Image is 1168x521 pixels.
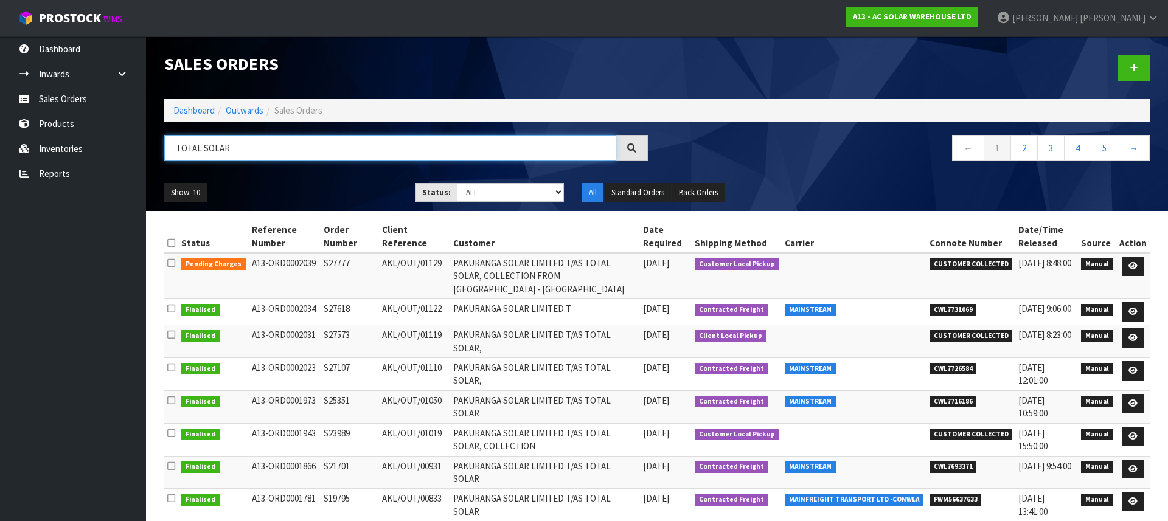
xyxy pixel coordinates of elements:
td: AKL/OUT/01050 [379,390,450,423]
td: AKL/OUT/01019 [379,423,450,456]
span: Manual [1081,494,1113,506]
a: 4 [1064,135,1091,161]
span: CWL7716186 [930,396,977,408]
td: AKL/OUT/00931 [379,456,450,489]
span: MAINFREIGHT TRANSPORT LTD -CONWLA [785,494,923,506]
span: MAINSTREAM [785,396,836,408]
td: PAKURANGA SOLAR LIMITED T/AS TOTAL SOLAR [450,456,640,489]
td: A13-ORD0002023 [249,358,321,391]
span: Contracted Freight [695,363,768,375]
td: S27573 [321,325,379,358]
span: [DATE] [643,460,669,472]
span: [DATE] 13:41:00 [1018,492,1048,517]
td: PAKURANGA SOLAR LIMITED T/AS TOTAL SOLAR, [450,358,640,391]
span: Finalised [181,396,220,408]
strong: A13 - AC SOLAR WAREHOUSE LTD [853,12,972,22]
span: Contracted Freight [695,396,768,408]
td: AKL/OUT/01119 [379,325,450,358]
input: Search sales orders [164,135,616,161]
span: [DATE] [643,329,669,340]
th: Client Reference [379,220,450,253]
span: Contracted Freight [695,461,768,473]
span: CWL7726584 [930,363,977,375]
span: Pending Charges [181,258,246,271]
td: A13-ORD0002034 [249,299,321,325]
span: Manual [1081,396,1113,408]
span: Customer Local Pickup [695,429,779,441]
td: A13-ORD0001973 [249,390,321,423]
span: [DATE] 12:01:00 [1018,362,1048,386]
span: CUSTOMER COLLECTED [930,258,1013,271]
button: All [582,183,603,202]
span: Sales Orders [274,105,322,116]
th: Action [1116,220,1150,253]
span: [DATE] [643,257,669,269]
span: FWM56637633 [930,494,982,506]
span: [DATE] 9:06:00 [1018,303,1071,314]
span: Manual [1081,330,1113,342]
span: Manual [1081,258,1113,271]
th: Shipping Method [692,220,782,253]
span: [PERSON_NAME] [1080,12,1145,24]
span: Manual [1081,304,1113,316]
span: [DATE] 9:54:00 [1018,460,1071,472]
span: [DATE] 15:50:00 [1018,427,1048,452]
button: Standard Orders [605,183,671,202]
td: A13-ORD0001866 [249,456,321,489]
span: MAINSTREAM [785,461,836,473]
span: Manual [1081,429,1113,441]
span: ProStock [39,10,101,26]
h1: Sales Orders [164,55,648,74]
img: cube-alt.png [18,10,33,26]
span: [DATE] [643,427,669,439]
span: [DATE] 8:48:00 [1018,257,1071,269]
th: Reference Number [249,220,321,253]
strong: Status: [422,187,451,198]
a: 3 [1037,135,1065,161]
td: AKL/OUT/01122 [379,299,450,325]
td: S27107 [321,358,379,391]
span: [DATE] 10:59:00 [1018,395,1048,419]
span: Finalised [181,363,220,375]
span: Finalised [181,461,220,473]
span: CWL7731069 [930,304,977,316]
a: Dashboard [173,105,215,116]
td: S27777 [321,253,379,299]
td: PAKURANGA SOLAR LIMITED T/AS TOTAL SOLAR, COLLECTION [450,423,640,456]
button: Show: 10 [164,183,207,202]
span: Manual [1081,363,1113,375]
span: MAINSTREAM [785,304,836,316]
td: PAKURANGA SOLAR LIMITED T/AS TOTAL SOLAR, [450,325,640,358]
a: 5 [1091,135,1118,161]
th: Connote Number [926,220,1016,253]
span: [PERSON_NAME] [1012,12,1078,24]
span: Finalised [181,494,220,506]
span: Finalised [181,330,220,342]
th: Customer [450,220,640,253]
td: PAKURANGA SOLAR LIMITED T/AS TOTAL SOLAR [450,390,640,423]
span: [DATE] [643,362,669,373]
a: → [1118,135,1150,161]
a: 2 [1010,135,1038,161]
nav: Page navigation [666,135,1150,165]
span: Client Local Pickup [695,330,766,342]
td: PAKURANGA SOLAR LIMITED T [450,299,640,325]
td: AKL/OUT/01110 [379,358,450,391]
a: ← [952,135,984,161]
td: A13-ORD0002031 [249,325,321,358]
span: [DATE] [643,395,669,406]
button: Back Orders [672,183,725,202]
span: Finalised [181,304,220,316]
small: WMS [103,13,122,25]
span: [DATE] [643,492,669,504]
span: Finalised [181,429,220,441]
td: S23989 [321,423,379,456]
th: Status [178,220,249,253]
td: S27618 [321,299,379,325]
th: Order Number [321,220,379,253]
span: Contracted Freight [695,304,768,316]
span: CUSTOMER COLLECTED [930,429,1013,441]
a: Outwards [226,105,263,116]
span: Contracted Freight [695,494,768,506]
span: Customer Local Pickup [695,258,779,271]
